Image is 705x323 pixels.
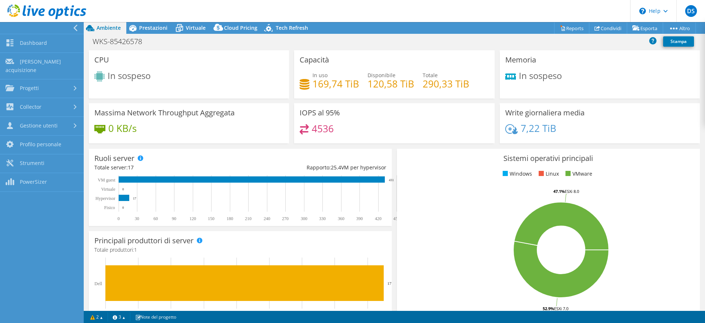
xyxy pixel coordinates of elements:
h4: 7,22 TiB [521,124,556,132]
a: 2 [85,312,108,322]
li: Windows [501,170,532,178]
h3: Write giornaliera media [505,109,585,117]
a: Stampa [663,36,694,47]
text: 30 [135,216,139,221]
text: Virtuale [101,187,115,192]
span: Prestazioni [139,24,167,31]
text: 0 [122,206,124,209]
h3: Memoria [505,56,536,64]
h3: Principali produttori di server [94,237,194,245]
span: Totale [423,72,438,79]
div: Totale server: [94,164,240,172]
tspan: 52.9% [543,306,554,311]
a: Esporta [627,22,663,34]
text: 390 [356,216,363,221]
span: Cloud Pricing [224,24,257,31]
h4: Totale produttori: [94,246,386,254]
text: 420 [375,216,382,221]
h3: Sistemi operativi principali [402,154,694,162]
text: 450 [393,216,400,221]
span: DS [685,5,697,17]
h4: 169,74 TiB [312,80,359,88]
text: 17 [133,197,137,200]
text: 150 [208,216,214,221]
text: 431 [389,178,394,182]
text: 17 [387,281,392,286]
span: Virtuale [186,24,206,31]
tspan: ESXi 8.0 [565,189,579,194]
text: Hypervisor [95,196,115,201]
text: 120 [189,216,196,221]
text: 360 [338,216,344,221]
li: Linux [537,170,559,178]
a: Note del progetto [130,312,181,322]
span: 17 [128,164,134,171]
text: 330 [319,216,326,221]
h3: Ruoli server [94,154,134,162]
span: Tech Refresh [276,24,308,31]
h3: Massima Network Throughput Aggregata [94,109,235,117]
h4: 290,33 TiB [423,80,469,88]
span: In uso [312,72,328,79]
text: 300 [301,216,307,221]
tspan: ESXi 7.0 [554,306,568,311]
tspan: 47.1% [553,189,565,194]
span: In sospeso [519,69,562,82]
a: Altro [663,22,696,34]
h3: Capacità [300,56,329,64]
li: VMware [564,170,592,178]
h4: 120,58 TiB [368,80,414,88]
text: Dell [94,281,102,286]
div: Rapporto: VM per hypervisor [240,164,386,172]
h4: 0 KB/s [108,124,137,132]
span: Disponibile [368,72,395,79]
span: In sospeso [108,69,151,82]
a: Reports [554,22,589,34]
text: 240 [264,216,270,221]
text: 180 [227,216,233,221]
h3: CPU [94,56,109,64]
text: VM guest [98,177,115,183]
h4: 4536 [312,125,334,133]
span: 25.4 [331,164,341,171]
a: 3 [108,312,130,322]
h1: WKS-85426578 [89,37,153,46]
text: 90 [172,216,176,221]
text: 210 [245,216,252,221]
text: Fisico [104,205,115,210]
svg: \n [639,8,646,14]
text: 0 [117,216,120,221]
h3: IOPS al 95% [300,109,340,117]
span: Ambiente [97,24,121,31]
a: Condividi [589,22,627,34]
text: 0 [122,187,124,191]
text: 270 [282,216,289,221]
text: 60 [153,216,158,221]
span: 1 [134,246,137,253]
